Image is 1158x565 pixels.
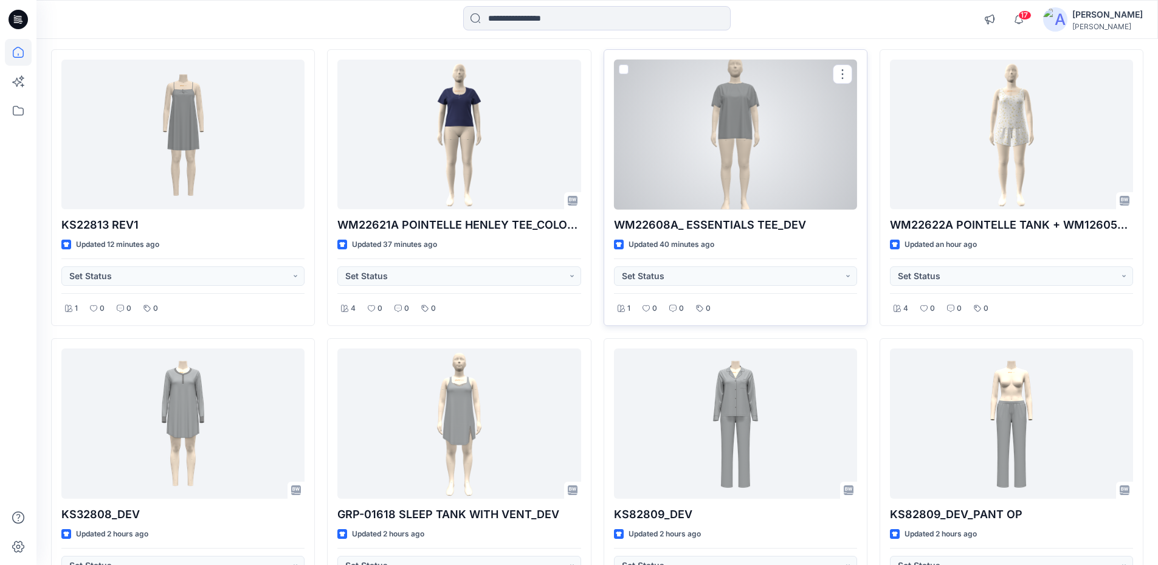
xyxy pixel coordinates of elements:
p: Updated 2 hours ago [76,528,148,541]
p: Updated 40 minutes ago [629,238,714,251]
span: 17 [1018,10,1032,20]
p: Updated an hour ago [905,238,977,251]
p: Updated 2 hours ago [905,528,977,541]
a: KS82809_DEV_PANT OP [890,348,1133,499]
a: GRP-01618 SLEEP TANK WITH VENT_DEV [337,348,581,499]
p: 0 [984,302,988,315]
a: KS32808_DEV [61,348,305,499]
p: KS82809_DEV_PANT OP [890,506,1133,523]
p: 1 [75,302,78,315]
a: KS82809_DEV [614,348,857,499]
a: WM22621A POINTELLE HENLEY TEE_COLORWAY_REV6 [337,60,581,210]
a: WM22622A POINTELLE TANK + WM12605K POINTELLE SHORT -w- PICOT_COLORWAY [890,60,1133,210]
p: 0 [153,302,158,315]
p: 0 [706,302,711,315]
p: Updated 37 minutes ago [352,238,437,251]
p: 0 [100,302,105,315]
p: 0 [957,302,962,315]
p: KS22813 REV1 [61,217,305,234]
p: 4 [903,302,908,315]
a: KS22813 REV1 [61,60,305,210]
img: avatar [1043,7,1067,32]
p: 0 [930,302,935,315]
p: 0 [126,302,131,315]
div: [PERSON_NAME] [1072,7,1143,22]
p: Updated 2 hours ago [352,528,424,541]
p: KS82809_DEV [614,506,857,523]
p: 4 [351,302,356,315]
p: GRP-01618 SLEEP TANK WITH VENT_DEV [337,506,581,523]
p: 0 [431,302,436,315]
p: 0 [652,302,657,315]
p: 0 [679,302,684,315]
p: 0 [377,302,382,315]
p: Updated 2 hours ago [629,528,701,541]
p: WM22622A POINTELLE TANK + WM12605K POINTELLE SHORT -w- PICOT_COLORWAY [890,217,1133,234]
p: 1 [627,302,630,315]
div: [PERSON_NAME] [1072,22,1143,31]
p: Updated 12 minutes ago [76,238,159,251]
p: KS32808_DEV [61,506,305,523]
p: WM22621A POINTELLE HENLEY TEE_COLORWAY_REV6 [337,217,581,234]
p: 0 [404,302,409,315]
p: WM22608A_ ESSENTIALS TEE_DEV [614,217,857,234]
a: WM22608A_ ESSENTIALS TEE_DEV [614,60,857,210]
